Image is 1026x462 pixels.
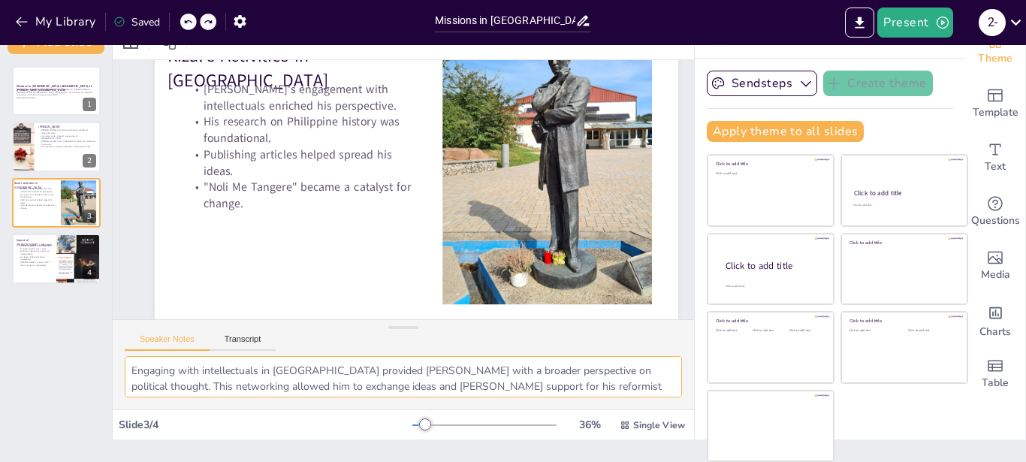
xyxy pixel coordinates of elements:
[83,154,96,168] div: 2
[982,375,1009,391] span: Table
[38,134,96,139] p: His literary works inspired a generation of [DEMOGRAPHIC_DATA].
[210,334,276,351] button: Transcript
[435,10,575,32] input: Insert title
[189,113,424,146] p: His research on Philippine history was foundational.
[845,8,874,38] button: Export to PowerPoint
[572,418,608,432] div: 36 %
[716,329,750,333] div: Click to add text
[83,266,96,279] div: 4
[853,204,953,207] div: Click to add text
[14,181,54,189] p: Rizal's Activities in [GEOGRAPHIC_DATA]
[18,193,58,198] p: His research on Philippine history was foundational.
[753,329,786,333] div: Click to add text
[12,66,101,116] div: Missions in [GEOGRAPHIC_DATA] [GEOGRAPHIC_DATA] of [PERSON_NAME][GEOGRAPHIC_DATA]This presentatio...
[125,334,210,351] button: Speaker Notes
[189,81,424,113] p: [PERSON_NAME]'s engagement with intellectuals enriched his perspective.
[965,185,1025,239] div: Get real-time input from your audience
[965,347,1025,401] div: Add a table
[38,125,96,129] p: [PERSON_NAME]
[965,23,1025,77] div: Change the overall theme
[113,15,160,29] div: Saved
[38,145,96,148] p: His exposure to European liberalism influenced his ideas.
[789,329,823,333] div: Click to add text
[17,97,96,100] p: Generated with [URL]
[83,210,96,223] div: 3
[965,131,1025,185] div: Add text boxes
[877,8,952,38] button: Present
[18,245,53,250] p: [PERSON_NAME]'s understanding of European politics was crucial.
[17,89,96,97] p: This presentation explores the significant missions undertaken by [PERSON_NAME] in [GEOGRAPHIC_DA...
[979,9,1006,36] div: 2 -
[707,121,864,142] button: Apply theme to all slides
[823,71,933,96] button: Create theme
[189,179,424,211] p: "Noli Me Tangere" became a catalyst for change.
[18,255,53,261] p: His legacy influenced future generations.
[965,293,1025,347] div: Add charts and graphs
[726,259,822,272] div: Click to add title
[11,10,102,34] button: My Library
[973,104,1018,121] span: Template
[979,324,1011,340] span: Charts
[985,159,1006,175] span: Text
[908,329,955,333] div: Click to add text
[18,198,58,204] p: Publishing articles helped spread his ideas.
[12,178,101,228] div: https://cdn.sendsteps.com/images/slides/2025_13_09_06_53-OBPf0ArEwrvrq00-.jpegRizal's Activities ...
[18,187,58,192] p: [PERSON_NAME]'s engagement with intellectuals enriched his perspective.
[981,267,1010,283] span: Media
[167,44,403,92] p: Rizal's Activities in [GEOGRAPHIC_DATA]
[12,122,101,171] div: https://cdn.sendsteps.com/images/slides/2025_13_09_06_53-w_3T1NoWziHincmZ.jpeg[PERSON_NAME][PERSO...
[854,189,954,198] div: Click to add title
[978,50,1012,67] span: Theme
[18,261,53,267] p: [PERSON_NAME]'s missions had a lasting impact on nationalism.
[189,146,424,179] p: Publishing articles helped spread his ideas.
[965,239,1025,293] div: Add images, graphics, shapes or video
[849,329,897,333] div: Click to add text
[633,419,685,431] span: Single View
[18,250,53,255] p: He built a network of support for independence.
[18,204,58,209] p: "Noli Me Tangere" became a catalyst for change.
[979,8,1006,38] button: 2 -
[17,84,92,92] strong: Missions in [GEOGRAPHIC_DATA] [GEOGRAPHIC_DATA] of [PERSON_NAME][GEOGRAPHIC_DATA]
[849,318,957,324] div: Click to add title
[12,234,101,283] div: https://cdn.sendsteps.com/images/logo/sendsteps_logo_white.pnghttps://cdn.sendsteps.com/images/lo...
[726,284,820,288] div: Click to add body
[125,356,682,397] textarea: Engaging with intellectuals in [GEOGRAPHIC_DATA] provided [PERSON_NAME] with a broader perspectiv...
[716,172,823,176] div: Click to add text
[38,140,96,145] p: [PERSON_NAME]'s time in [GEOGRAPHIC_DATA] was pivotal for his activism.
[716,318,823,324] div: Click to add title
[119,418,412,432] div: Slide 3 / 4
[38,128,96,134] p: [PERSON_NAME]'s early life and education shaped his nationalist views.
[971,213,1020,229] span: Questions
[849,240,957,246] div: Click to add title
[707,71,817,96] button: Sendsteps
[716,161,823,167] div: Click to add title
[83,98,96,111] div: 1
[17,238,52,246] p: Impact of [PERSON_NAME]'s Missions
[965,77,1025,131] div: Add ready made slides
